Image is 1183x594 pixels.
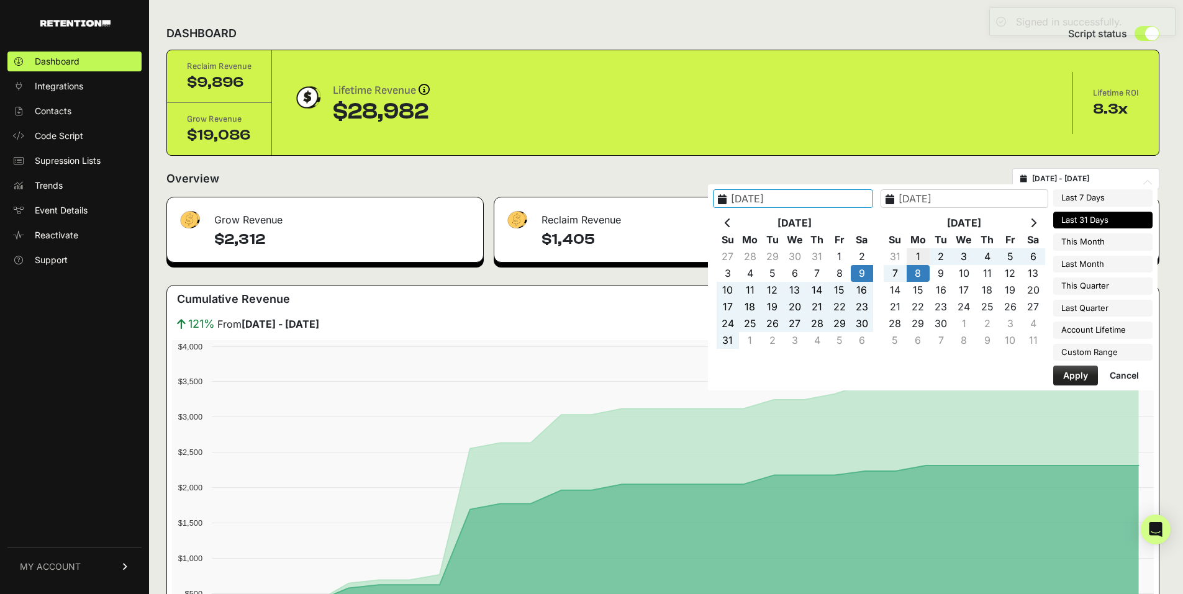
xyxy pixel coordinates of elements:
[784,315,806,332] td: 27
[806,332,828,349] td: 4
[739,232,761,248] th: Mo
[717,265,739,282] td: 3
[739,282,761,299] td: 11
[7,76,142,96] a: Integrations
[717,282,739,299] td: 10
[828,248,851,265] td: 1
[976,315,999,332] td: 2
[1053,322,1153,339] li: Account Lifetime
[35,130,83,142] span: Code Script
[217,317,319,331] span: From
[1022,232,1045,248] th: Sa
[214,230,473,250] h4: $2,312
[828,332,851,349] td: 5
[976,248,999,265] td: 4
[907,282,930,299] td: 15
[999,265,1022,282] td: 12
[999,248,1022,265] td: 5
[828,265,851,282] td: 8
[884,248,907,265] td: 31
[806,248,828,265] td: 31
[35,80,83,92] span: Integrations
[907,232,930,248] th: Mo
[167,197,483,235] div: Grow Revenue
[907,299,930,315] td: 22
[717,299,739,315] td: 17
[851,299,873,315] td: 23
[999,315,1022,332] td: 3
[784,232,806,248] th: We
[1022,282,1045,299] td: 20
[907,248,930,265] td: 1
[1053,277,1153,295] li: This Quarter
[333,82,430,99] div: Lifetime Revenue
[1093,87,1139,99] div: Lifetime ROI
[178,554,202,563] text: $1,000
[999,332,1022,349] td: 10
[884,332,907,349] td: 5
[7,126,142,146] a: Code Script
[999,232,1022,248] th: Fr
[930,232,953,248] th: Tu
[177,290,290,308] h3: Cumulative Revenue
[178,412,202,421] text: $3,000
[1022,248,1045,265] td: 6
[784,265,806,282] td: 6
[851,248,873,265] td: 2
[851,332,873,349] td: 6
[35,155,101,167] span: Supression Lists
[976,332,999,349] td: 9
[1022,265,1045,282] td: 13
[806,232,828,248] th: Th
[953,232,976,248] th: We
[187,113,252,125] div: Grow Revenue
[7,101,142,121] a: Contacts
[953,315,976,332] td: 1
[739,248,761,265] td: 28
[35,204,88,217] span: Event Details
[884,299,907,315] td: 21
[7,547,142,585] a: MY ACCOUNT
[739,299,761,315] td: 18
[851,232,873,248] th: Sa
[242,318,319,330] strong: [DATE] - [DATE]
[35,105,71,117] span: Contacts
[166,170,219,187] h2: Overview
[1016,14,1122,29] div: Signed in successfully.
[7,176,142,196] a: Trends
[851,282,873,299] td: 16
[930,248,953,265] td: 2
[930,265,953,282] td: 9
[717,332,739,349] td: 31
[907,215,1022,232] th: [DATE]
[828,232,851,248] th: Fr
[907,265,930,282] td: 8
[739,315,761,332] td: 25
[999,282,1022,299] td: 19
[953,332,976,349] td: 8
[178,377,202,386] text: $3,500
[1022,315,1045,332] td: 4
[930,315,953,332] td: 30
[884,282,907,299] td: 14
[717,315,739,332] td: 24
[7,200,142,220] a: Event Details
[504,208,529,232] img: fa-dollar-13500eef13a19c4ab2b9ed9ad552e47b0d9fc28b02b83b90ba0e00f96d6372e9.png
[35,179,63,192] span: Trends
[1022,299,1045,315] td: 27
[177,208,202,232] img: fa-dollar-13500eef13a19c4ab2b9ed9ad552e47b0d9fc28b02b83b90ba0e00f96d6372e9.png
[761,282,784,299] td: 12
[1053,344,1153,361] li: Custom Range
[188,315,215,333] span: 121%
[761,332,784,349] td: 2
[1053,212,1153,229] li: Last 31 Days
[35,254,68,266] span: Support
[806,299,828,315] td: 21
[717,232,739,248] th: Su
[35,229,78,241] span: Reactivate
[739,332,761,349] td: 1
[1093,99,1139,119] div: 8.3x
[1053,189,1153,207] li: Last 7 Days
[1022,332,1045,349] td: 11
[784,248,806,265] td: 30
